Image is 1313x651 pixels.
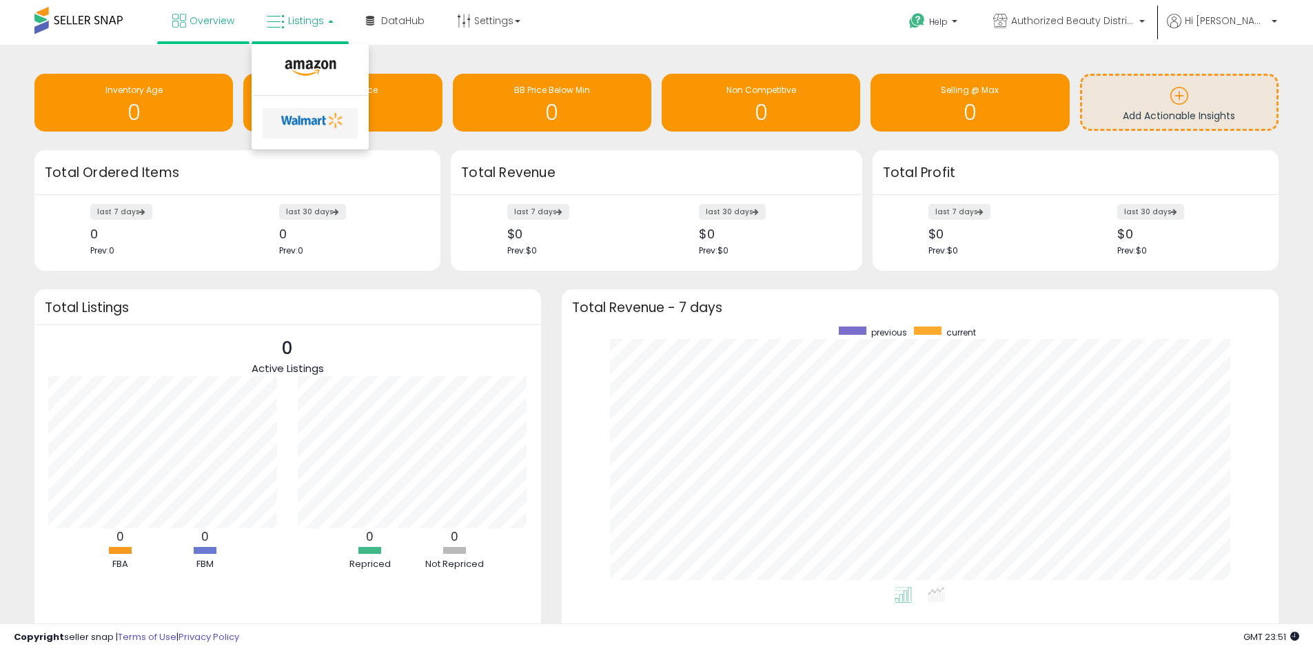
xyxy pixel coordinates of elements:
span: Prev: $0 [699,245,729,256]
label: last 30 days [1117,204,1184,220]
b: 0 [201,528,209,545]
h3: Total Revenue - 7 days [572,302,1268,313]
div: FBA [79,558,162,571]
span: Add Actionable Insights [1123,109,1235,123]
span: Inventory Age [105,84,163,96]
h3: Total Revenue [461,163,852,183]
span: Active Listings [252,361,324,375]
span: Prev: $0 [928,245,958,256]
a: Non Competitive 0 [662,74,860,132]
b: 0 [116,528,124,545]
span: Overview [190,14,234,28]
span: current [946,327,976,338]
label: last 30 days [279,204,346,220]
div: $0 [928,227,1066,241]
h1: 0 [460,101,644,124]
span: Prev: 0 [90,245,114,256]
span: Listings [288,14,324,28]
span: Help [929,16,948,28]
h3: Total Listings [45,302,531,313]
div: 0 [90,227,227,241]
label: last 30 days [699,204,766,220]
div: Repriced [329,558,411,571]
div: FBM [164,558,247,571]
i: Get Help [908,12,926,30]
a: Terms of Use [118,630,176,643]
span: Prev: 0 [279,245,303,256]
h3: Total Ordered Items [45,163,430,183]
a: Inventory Age 0 [34,74,233,132]
span: 2025-10-9 23:51 GMT [1243,630,1299,643]
a: BB Price Below Min 0 [453,74,651,132]
a: Add Actionable Insights [1082,76,1276,129]
b: 0 [451,528,458,545]
div: $0 [1117,227,1254,241]
p: 0 [252,335,324,362]
label: last 7 days [928,204,990,220]
h1: 0 [250,101,435,124]
h1: 0 [877,101,1062,124]
div: 0 [279,227,416,241]
h1: 0 [41,101,226,124]
a: Hi [PERSON_NAME] [1167,14,1277,45]
span: Needs to Reprice [308,84,378,96]
div: $0 [507,227,647,241]
a: Help [898,2,971,45]
h3: Total Profit [883,163,1268,183]
strong: Copyright [14,630,64,643]
span: Prev: $0 [1117,245,1147,256]
span: Selling @ Max [941,84,999,96]
span: Non Competitive [726,84,796,96]
div: Not Repriced [414,558,496,571]
span: BB Price Below Min [514,84,590,96]
h1: 0 [669,101,853,124]
b: 0 [366,528,374,545]
span: Authorized Beauty Distribution [1011,14,1135,28]
span: previous [871,327,907,338]
a: Selling @ Max 0 [871,74,1069,132]
div: seller snap | | [14,631,239,644]
label: last 7 days [507,204,569,220]
a: Needs to Reprice 0 [243,74,442,132]
span: Hi [PERSON_NAME] [1185,14,1268,28]
a: Privacy Policy [179,630,239,643]
span: Prev: $0 [507,245,537,256]
div: $0 [699,227,838,241]
span: DataHub [381,14,425,28]
label: last 7 days [90,204,152,220]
